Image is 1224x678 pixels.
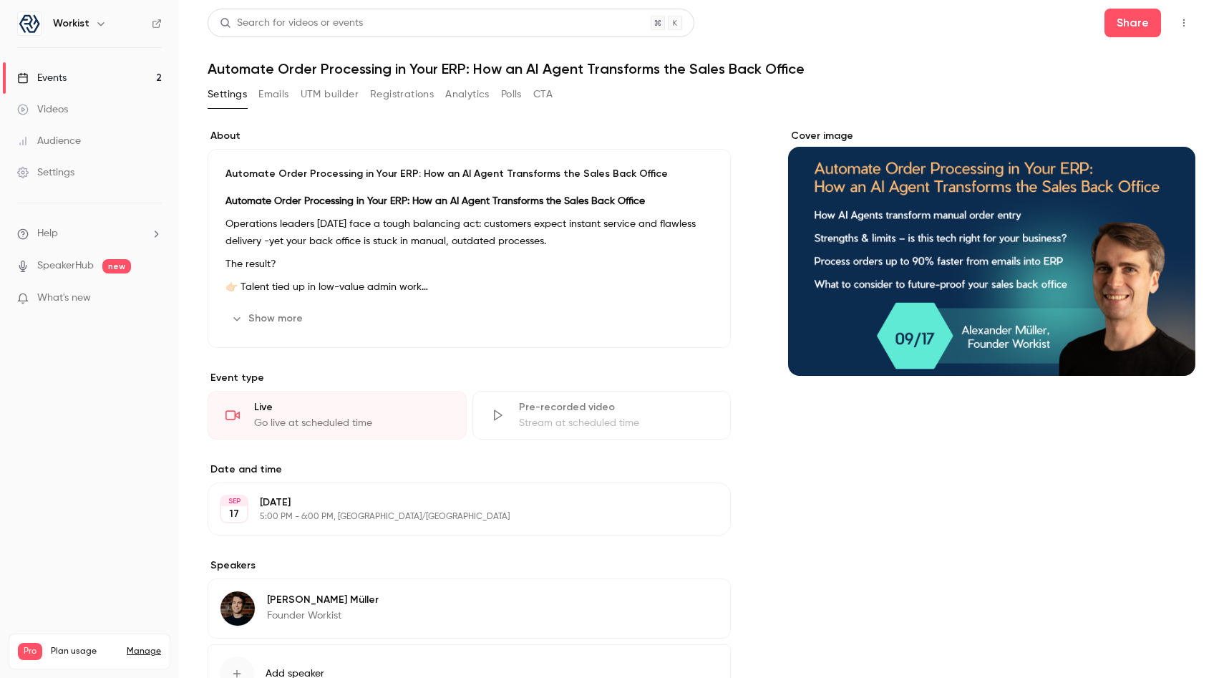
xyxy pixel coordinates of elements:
[18,643,42,660] span: Pro
[519,400,714,415] div: Pre-recorded video
[37,291,91,306] span: What's new
[37,226,58,241] span: Help
[225,256,713,273] p: The result?
[260,511,655,523] p: 5:00 PM - 6:00 PM, [GEOGRAPHIC_DATA]/[GEOGRAPHIC_DATA]
[17,71,67,85] div: Events
[1104,9,1161,37] button: Share
[788,129,1195,376] section: Cover image
[225,307,311,330] button: Show more
[17,165,74,180] div: Settings
[370,83,434,106] button: Registrations
[145,292,162,305] iframe: Noticeable Trigger
[17,134,81,148] div: Audience
[221,496,247,506] div: SEP
[519,416,714,430] div: Stream at scheduled time
[208,371,731,385] p: Event type
[208,391,467,440] div: LiveGo live at scheduled time
[53,16,89,31] h6: Workist
[267,609,379,623] p: Founder Workist
[208,463,731,477] label: Date and time
[254,400,449,415] div: Live
[301,83,359,106] button: UTM builder
[18,12,41,35] img: Workist
[37,258,94,273] a: SpeakerHub
[267,593,379,607] p: [PERSON_NAME] Müller
[208,129,731,143] label: About
[208,578,731,639] div: Alexander Müller[PERSON_NAME] MüllerFounder Workist
[229,507,239,521] p: 17
[501,83,522,106] button: Polls
[208,60,1195,77] h1: Automate Order Processing in Your ERP: How an AI Agent Transforms the Sales Back Office
[208,83,247,106] button: Settings
[788,129,1195,143] label: Cover image
[51,646,118,657] span: Plan usage
[533,83,553,106] button: CTA
[220,16,363,31] div: Search for videos or events
[225,215,713,250] p: Operations leaders [DATE] face a tough balancing act: customers expect instant service and flawle...
[17,102,68,117] div: Videos
[254,416,449,430] div: Go live at scheduled time
[260,495,655,510] p: [DATE]
[17,226,162,241] li: help-dropdown-opener
[225,196,645,206] strong: Automate Order Processing in Your ERP: How an AI Agent Transforms the Sales Back Office
[472,391,732,440] div: Pre-recorded videoStream at scheduled time
[102,259,131,273] span: new
[445,83,490,106] button: Analytics
[127,646,161,657] a: Manage
[225,279,713,296] p: 👉🏻 Talent tied up in low-value admin work
[220,591,255,626] img: Alexander Müller
[225,167,713,181] p: Automate Order Processing in Your ERP: How an AI Agent Transforms the Sales Back Office
[258,83,288,106] button: Emails
[208,558,731,573] label: Speakers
